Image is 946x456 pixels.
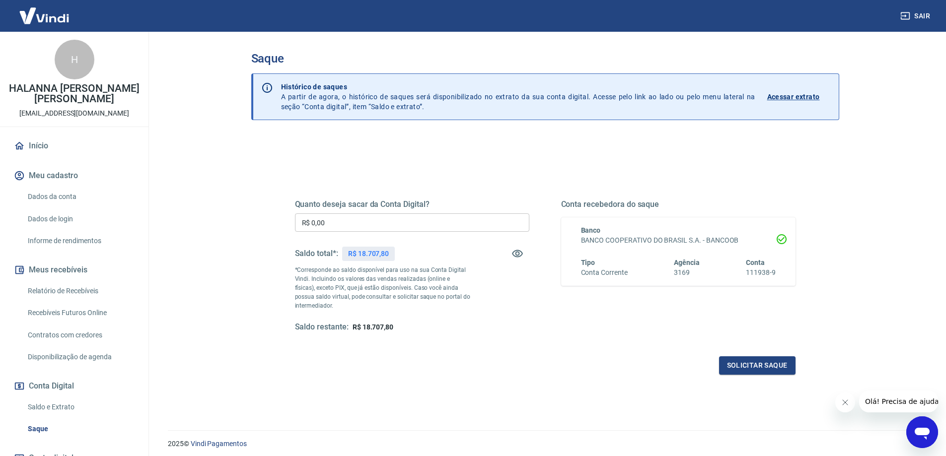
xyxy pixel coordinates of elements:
span: Conta [746,259,765,266]
h6: Conta Corrente [581,267,628,278]
p: Acessar extrato [767,92,820,102]
h6: BANCO COOPERATIVO DO BRASIL S.A. - BANCOOB [581,235,776,246]
h6: 111938-9 [746,267,776,278]
iframe: Button to launch messaging window [906,416,938,448]
p: [EMAIL_ADDRESS][DOMAIN_NAME] [19,108,129,119]
h3: Saque [251,52,839,65]
h6: 3169 [674,267,700,278]
span: Agência [674,259,700,266]
p: HALANNA [PERSON_NAME] [PERSON_NAME] [8,83,141,104]
a: Contratos com credores [24,325,137,345]
a: Início [12,135,137,157]
iframe: Message from company [859,391,938,412]
span: Tipo [581,259,595,266]
h5: Saldo total*: [295,249,338,259]
p: 2025 © [168,439,922,449]
p: *Corresponde ao saldo disponível para uso na sua Conta Digital Vindi. Incluindo os valores das ve... [295,265,471,310]
a: Saldo e Extrato [24,397,137,417]
span: R$ 18.707,80 [353,323,393,331]
h5: Quanto deseja sacar da Conta Digital? [295,199,529,209]
a: Dados da conta [24,187,137,207]
a: Acessar extrato [767,82,831,112]
div: H [55,40,94,79]
button: Solicitar saque [719,356,796,375]
p: R$ 18.707,80 [348,249,389,259]
h5: Saldo restante: [295,322,349,332]
p: A partir de agora, o histórico de saques será disponibilizado no extrato da sua conta digital. Ac... [281,82,755,112]
button: Meus recebíveis [12,259,137,281]
p: Histórico de saques [281,82,755,92]
a: Relatório de Recebíveis [24,281,137,301]
a: Recebíveis Futuros Online [24,303,137,323]
button: Sair [898,7,934,25]
a: Disponibilização de agenda [24,347,137,367]
a: Informe de rendimentos [24,231,137,251]
a: Vindi Pagamentos [191,440,247,448]
span: Olá! Precisa de ajuda? [6,7,83,15]
button: Meu cadastro [12,165,137,187]
img: Vindi [12,0,76,31]
a: Saque [24,419,137,439]
a: Dados de login [24,209,137,229]
span: Banco [581,226,601,234]
h5: Conta recebedora do saque [561,199,796,209]
button: Conta Digital [12,375,137,397]
iframe: Close message [835,392,855,412]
